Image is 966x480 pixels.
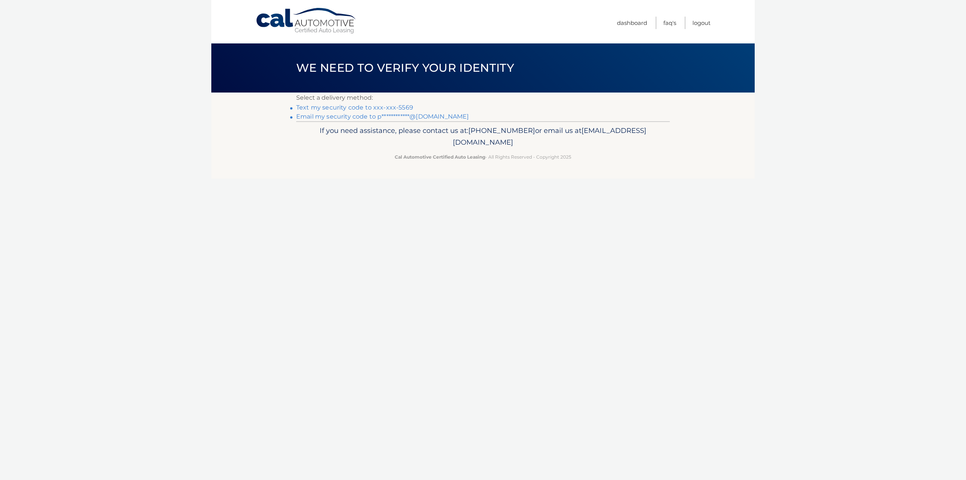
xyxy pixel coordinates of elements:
[617,17,647,29] a: Dashboard
[395,154,485,160] strong: Cal Automotive Certified Auto Leasing
[692,17,711,29] a: Logout
[255,8,357,34] a: Cal Automotive
[296,104,413,111] a: Text my security code to xxx-xxx-5569
[468,126,535,135] span: [PHONE_NUMBER]
[296,61,514,75] span: We need to verify your identity
[663,17,676,29] a: FAQ's
[296,93,670,103] p: Select a delivery method:
[301,125,665,149] p: If you need assistance, please contact us at: or email us at
[301,153,665,161] p: - All Rights Reserved - Copyright 2025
